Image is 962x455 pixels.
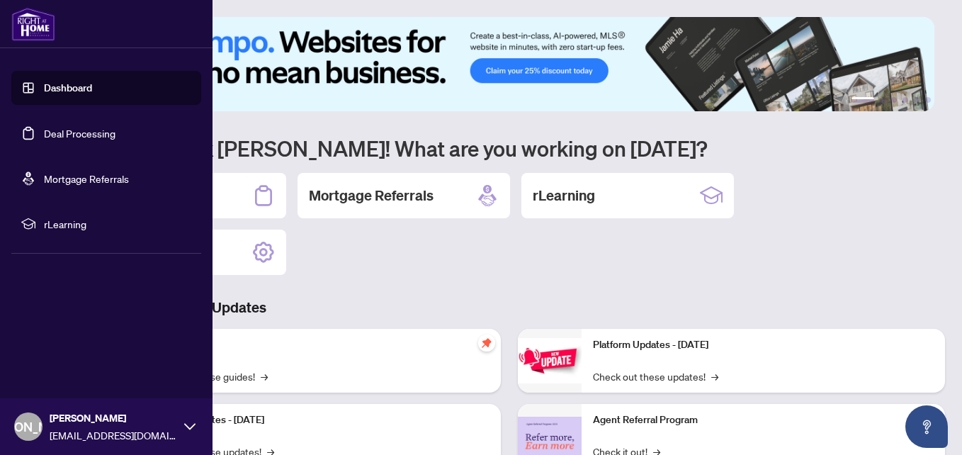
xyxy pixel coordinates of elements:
h2: rLearning [533,186,595,206]
button: 6 [925,97,931,103]
button: 1 [851,97,874,103]
a: Check out these updates!→ [593,369,718,384]
img: Slide 0 [74,17,934,111]
button: 4 [902,97,908,103]
p: Platform Updates - [DATE] [593,337,934,353]
button: 3 [891,97,897,103]
h3: Brokerage & Industry Updates [74,298,945,318]
button: 5 [914,97,919,103]
a: Deal Processing [44,127,115,140]
span: [PERSON_NAME] [50,410,177,426]
button: Open asap [905,405,948,448]
h2: Mortgage Referrals [309,186,434,206]
span: → [261,369,268,384]
a: Mortgage Referrals [44,172,129,185]
img: Platform Updates - June 23, 2025 [518,338,582,383]
p: Self-Help [149,337,490,353]
p: Platform Updates - [DATE] [149,412,490,428]
span: pushpin [478,335,495,352]
a: Dashboard [44,82,92,94]
img: logo [11,7,55,41]
span: [EMAIL_ADDRESS][DOMAIN_NAME] [50,427,177,443]
button: 2 [880,97,885,103]
span: rLearning [44,216,191,232]
h1: Welcome back [PERSON_NAME]! What are you working on [DATE]? [74,135,945,162]
p: Agent Referral Program [593,412,934,428]
span: → [711,369,718,384]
